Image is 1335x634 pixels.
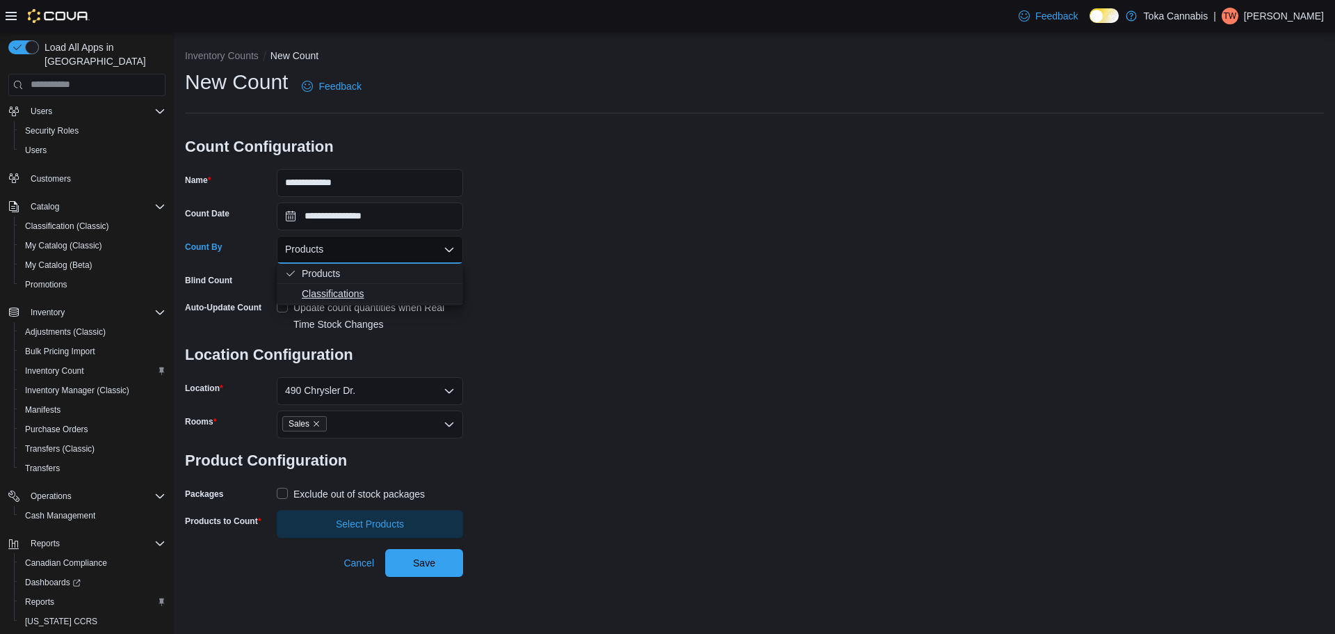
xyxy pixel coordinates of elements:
[19,343,101,360] a: Bulk Pricing Import
[14,255,171,275] button: My Catalog (Beta)
[19,594,165,610] span: Reports
[14,459,171,478] button: Transfers
[1013,2,1083,30] a: Feedback
[185,302,261,313] label: Auto-Update Count
[444,419,455,430] button: Open list of options
[185,49,1324,65] nav: An example of EuiBreadcrumbs
[25,326,106,338] span: Adjustments (Classic)
[1035,9,1078,23] span: Feedback
[19,142,165,159] span: Users
[14,420,171,439] button: Purchase Orders
[1144,8,1208,24] p: Toka Cannabis
[185,489,223,500] label: Packages
[185,333,463,377] h3: Location Configuration
[25,577,81,588] span: Dashboards
[185,416,216,427] label: Rooms
[14,275,171,294] button: Promotions
[31,307,65,318] span: Inventory
[185,68,288,96] h1: New Count
[19,122,84,139] a: Security Roles
[1213,8,1216,24] p: |
[185,383,223,394] label: Location
[14,361,171,381] button: Inventory Count
[14,506,171,525] button: Cash Management
[19,421,165,438] span: Purchase Orders
[19,555,113,571] a: Canadian Compliance
[25,443,95,454] span: Transfers (Classic)
[31,538,60,549] span: Reports
[1222,8,1238,24] div: Ty Wilson
[296,72,366,100] a: Feedback
[3,168,171,189] button: Customers
[277,203,463,230] input: Press the down key to open a popover containing a calendar.
[19,237,165,254] span: My Catalog (Classic)
[1090,8,1119,23] input: Dark Mode
[25,304,165,321] span: Inventory
[19,363,165,379] span: Inventory Count
[19,441,165,457] span: Transfers (Classic)
[282,416,327,431] span: Sales
[31,173,71,184] span: Customers
[31,201,59,212] span: Catalog
[185,208,229,219] label: Count Date
[19,402,66,418] a: Manifests
[277,264,463,284] button: Products
[185,50,259,61] button: Inventory Counts
[293,299,463,333] div: Update count quantities when Real Time Stock Changes
[25,424,88,435] span: Purchase Orders
[385,549,463,577] button: Save
[1224,8,1237,24] span: TW
[19,613,103,630] a: [US_STATE] CCRS
[19,142,52,159] a: Users
[289,417,309,431] span: Sales
[3,197,171,216] button: Catalog
[25,240,102,251] span: My Catalog (Classic)
[28,9,90,23] img: Cova
[19,574,86,591] a: Dashboards
[277,510,463,538] button: Select Products
[14,439,171,459] button: Transfers (Classic)
[277,264,463,304] div: Choose from the following options
[318,79,361,93] span: Feedback
[14,322,171,342] button: Adjustments (Classic)
[185,275,232,286] div: Blind Count
[25,103,165,120] span: Users
[19,324,111,340] a: Adjustments (Classic)
[19,324,165,340] span: Adjustments (Classic)
[25,279,67,290] span: Promotions
[19,218,115,235] a: Classification (Classic)
[3,486,171,506] button: Operations
[25,510,95,521] span: Cash Management
[39,40,165,68] span: Load All Apps in [GEOGRAPHIC_DATA]
[343,556,374,570] span: Cancel
[19,218,165,235] span: Classification (Classic)
[19,257,165,274] span: My Catalog (Beta)
[19,257,98,274] a: My Catalog (Beta)
[19,343,165,360] span: Bulk Pricing Import
[25,535,65,552] button: Reports
[25,221,109,232] span: Classification (Classic)
[25,198,165,215] span: Catalog
[31,491,72,502] span: Operations
[31,106,52,117] span: Users
[293,486,425,502] div: Exclude out of stock packages
[413,556,435,570] span: Save
[25,304,70,321] button: Inventory
[25,171,76,187] a: Customers
[19,460,65,477] a: Transfers
[14,553,171,573] button: Canadian Compliance
[25,145,47,156] span: Users
[302,267,455,280] span: Products
[14,573,171,592] a: Dashboards
[25,385,129,396] span: Inventory Manager (Classic)
[185,516,261,527] label: Products to Count
[19,382,135,399] a: Inventory Manager (Classic)
[338,549,380,577] button: Cancel
[14,141,171,160] button: Users
[25,463,60,474] span: Transfers
[19,574,165,591] span: Dashboards
[25,535,165,552] span: Reports
[1244,8,1324,24] p: [PERSON_NAME]
[302,287,455,301] span: Classifications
